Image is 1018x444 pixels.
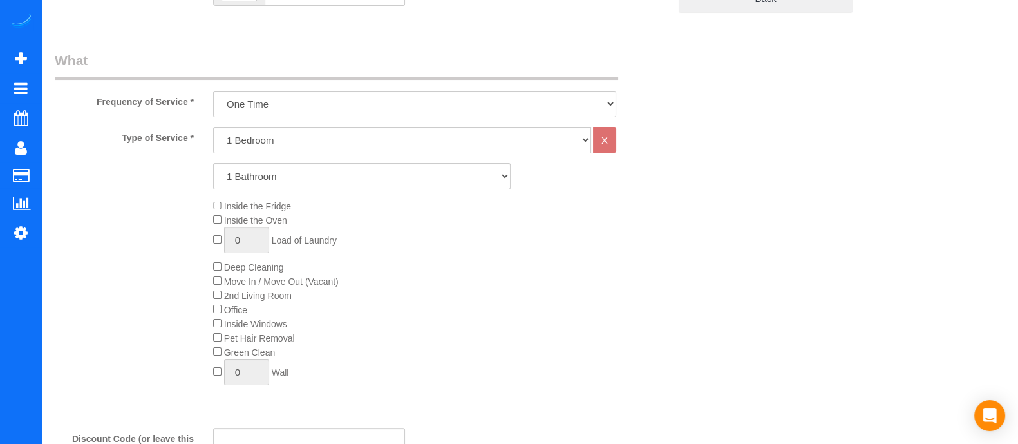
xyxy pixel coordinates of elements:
span: Inside the Oven [224,215,287,226]
label: Type of Service * [45,127,203,144]
span: Load of Laundry [272,235,337,246]
span: Move In / Move Out (Vacant) [224,276,339,287]
span: Inside the Fridge [224,201,291,211]
span: Deep Cleaning [224,262,284,273]
div: Open Intercom Messenger [974,400,1005,431]
span: 2nd Living Room [224,291,292,301]
span: Pet Hair Removal [224,333,295,343]
span: Office [224,305,247,315]
span: Green Clean [224,347,275,358]
span: Wall [272,367,289,378]
label: Frequency of Service * [45,91,203,108]
legend: What [55,51,618,80]
span: Inside Windows [224,319,287,329]
img: Automaid Logo [8,13,33,31]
